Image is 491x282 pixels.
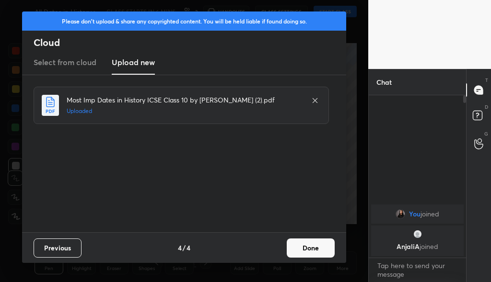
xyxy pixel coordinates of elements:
[377,243,458,250] p: AnjaliA
[287,238,335,258] button: Done
[67,95,302,105] h4: Most Imp Dates in History ICSE Class 10 by [PERSON_NAME] (2).pdf
[112,56,155,68] h3: Upload new
[484,130,488,137] p: G
[34,36,346,49] h2: Cloud
[485,77,488,84] p: T
[369,203,466,258] div: grid
[67,107,302,115] h5: Uploaded
[369,69,399,95] p: Chat
[187,243,190,253] h4: 4
[409,210,421,218] span: You
[34,238,82,258] button: Previous
[485,103,488,111] p: D
[420,242,438,251] span: joined
[396,209,405,219] img: 2709d287ac3c49469769a261c3af72f4.jpg
[183,243,186,253] h4: /
[22,11,346,31] div: Please don't upload & share any copyrighted content. You will be held liable if found doing so.
[178,243,182,253] h4: 4
[421,210,439,218] span: joined
[413,229,422,239] img: 860239e22ae946fc98acd3800b68396d.jpg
